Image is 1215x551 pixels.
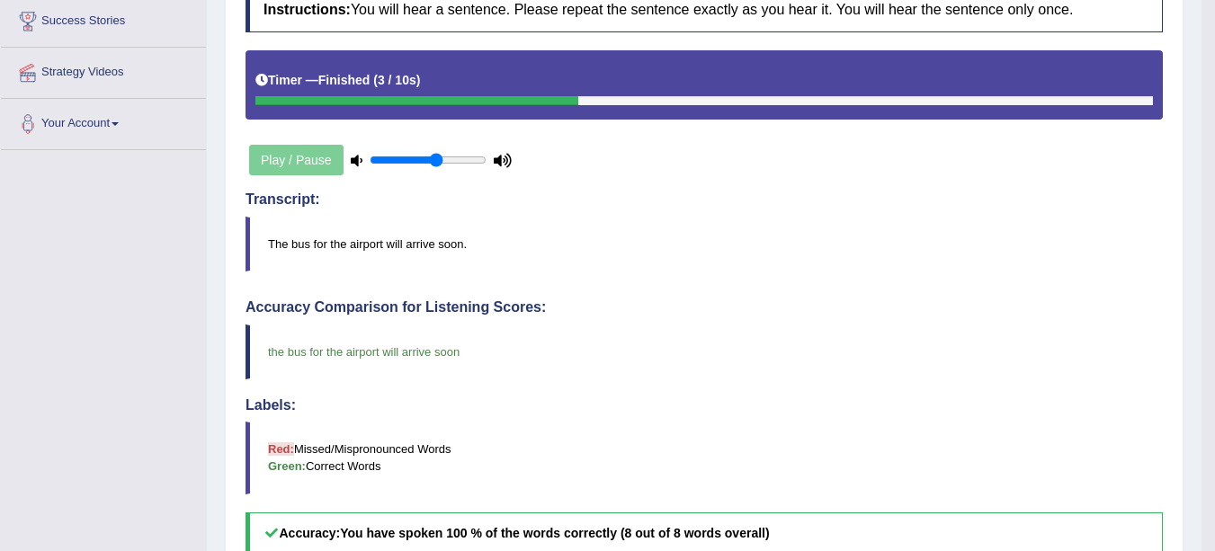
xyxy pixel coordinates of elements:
[378,73,416,87] b: 3 / 10s
[1,48,206,93] a: Strategy Videos
[246,191,1163,208] h4: Transcript:
[1,99,206,144] a: Your Account
[246,217,1163,271] blockquote: The bus for the airport will arrive soon.
[340,526,769,540] b: You have spoken 100 % of the words correctly (8 out of 8 words overall)
[246,299,1163,315] h4: Accuracy Comparison for Listening Scores:
[268,459,306,473] b: Green:
[373,73,378,87] b: (
[246,422,1163,493] blockquote: Missed/Mispronounced Words Correct Words
[255,74,420,87] h5: Timer —
[268,345,460,359] span: the bus for the airport will arrive soon
[318,73,371,87] b: Finished
[268,442,294,456] b: Red:
[416,73,421,87] b: )
[264,2,351,17] b: Instructions:
[246,397,1163,413] h4: Labels:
